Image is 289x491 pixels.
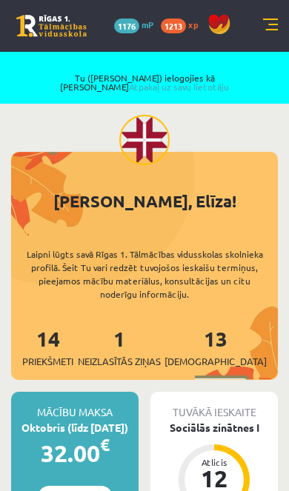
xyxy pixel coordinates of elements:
[119,115,170,165] img: Elīza Tāre
[188,19,198,30] span: xp
[161,19,186,33] span: 1213
[16,15,87,37] a: Rīgas 1. Tālmācības vidusskola
[142,19,153,30] span: mP
[192,458,236,467] div: Atlicis
[11,435,139,471] div: 32.00
[165,354,267,369] span: [DEMOGRAPHIC_DATA]
[150,420,278,435] div: Sociālās zinātnes I
[11,420,139,435] div: Oktobris (līdz [DATE])
[22,354,73,369] span: Priekšmeti
[165,325,267,369] a: 13[DEMOGRAPHIC_DATA]
[161,19,205,30] a: 1213 xp
[22,325,73,369] a: 14Priekšmeti
[78,354,161,369] span: Neizlasītās ziņas
[150,392,278,420] div: Tuvākā ieskaite
[11,189,278,213] div: [PERSON_NAME], Elīza!
[11,392,139,420] div: Mācību maksa
[11,247,278,301] div: Laipni lūgts savā Rīgas 1. Tālmācības vidusskolas skolnieka profilā. Šeit Tu vari redzēt tuvojošo...
[100,434,110,455] span: €
[129,81,229,93] a: Atpakaļ uz savu lietotāju
[192,467,236,490] div: 12
[114,19,139,33] span: 1176
[78,325,161,369] a: 1Neizlasītās ziņas
[29,73,260,91] span: Tu ([PERSON_NAME]) ielogojies kā [PERSON_NAME]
